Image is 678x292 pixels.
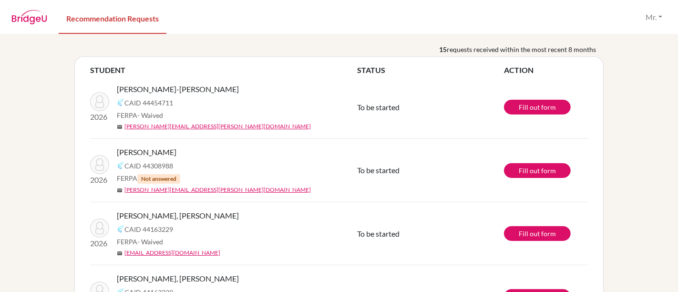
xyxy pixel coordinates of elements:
[117,173,180,184] span: FERPA
[90,64,357,76] th: STUDENT
[137,111,163,119] span: - Waived
[504,226,571,241] a: Fill out form
[124,98,173,108] span: CAID 44454711
[117,210,239,221] span: [PERSON_NAME], [PERSON_NAME]
[117,273,239,284] span: [PERSON_NAME], [PERSON_NAME]
[504,100,571,115] a: Fill out form
[117,188,123,193] span: mail
[11,10,47,24] img: BridgeU logo
[90,92,109,111] img: YEBOAH-MANU, MICHEAL
[90,174,109,186] p: 2026
[137,238,163,246] span: - Waived
[117,237,163,247] span: FERPA
[357,229,400,238] span: To be started
[504,64,588,76] th: ACTION
[117,250,123,256] span: mail
[90,238,109,249] p: 2026
[124,122,311,131] a: [PERSON_NAME][EMAIL_ADDRESS][PERSON_NAME][DOMAIN_NAME]
[124,224,173,234] span: CAID 44163229
[504,163,571,178] a: Fill out form
[124,186,311,194] a: [PERSON_NAME][EMAIL_ADDRESS][PERSON_NAME][DOMAIN_NAME]
[439,44,447,54] b: 15
[117,124,123,130] span: mail
[90,219,109,238] img: Abla, Elinam Amegashie
[137,174,180,184] span: Not answered
[357,103,400,112] span: To be started
[117,162,124,169] img: Common App logo
[59,1,166,34] a: Recommendation Requests
[117,225,124,233] img: Common App logo
[90,111,109,123] p: 2026
[124,161,173,171] span: CAID 44308988
[90,155,109,174] img: AFIA ASIEDU, ESTHER
[641,8,667,26] button: Mr.
[117,146,176,158] span: [PERSON_NAME]
[357,166,400,175] span: To be started
[447,44,596,54] span: requests received within the most recent 8 months
[117,99,124,106] img: Common App logo
[117,83,239,95] span: [PERSON_NAME]-[PERSON_NAME]
[117,110,163,120] span: FERPA
[124,249,220,257] a: [EMAIL_ADDRESS][DOMAIN_NAME]
[357,64,504,76] th: STATUS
